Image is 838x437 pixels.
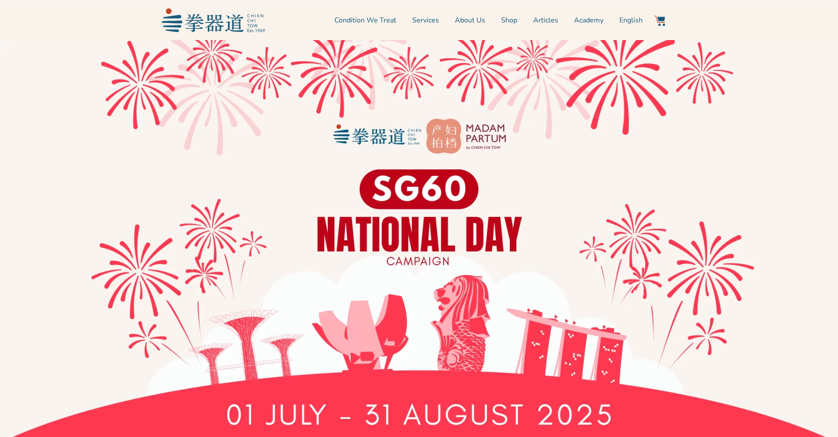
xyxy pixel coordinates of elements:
[269,9,643,31] nav: Menu
[533,9,558,31] a: Articles
[574,9,604,31] a: Academy
[412,9,439,31] a: Services
[501,9,517,31] a: Shop
[619,15,643,26] span: English
[334,9,396,31] a: Condition We Treat
[655,15,665,26] img: Website Icon-03
[455,9,485,31] a: About Us
[619,9,643,31] a: English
